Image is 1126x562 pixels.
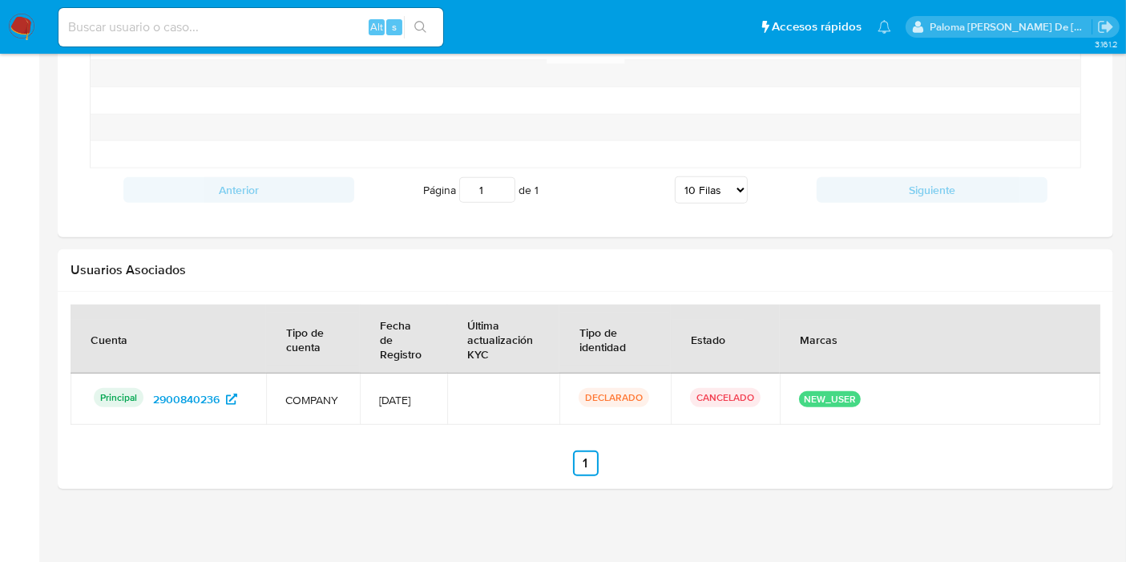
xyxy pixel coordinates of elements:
a: Notificaciones [878,20,891,34]
span: s [392,19,397,34]
span: Alt [370,19,383,34]
span: Accesos rápidos [772,18,862,35]
button: search-icon [404,16,437,38]
a: Salir [1097,18,1114,35]
input: Buscar usuario o caso... [59,17,443,38]
p: paloma.falcondesoto@mercadolibre.cl [930,19,1092,34]
span: 3.161.2 [1095,38,1118,51]
h2: Usuarios Asociados [71,262,1100,278]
